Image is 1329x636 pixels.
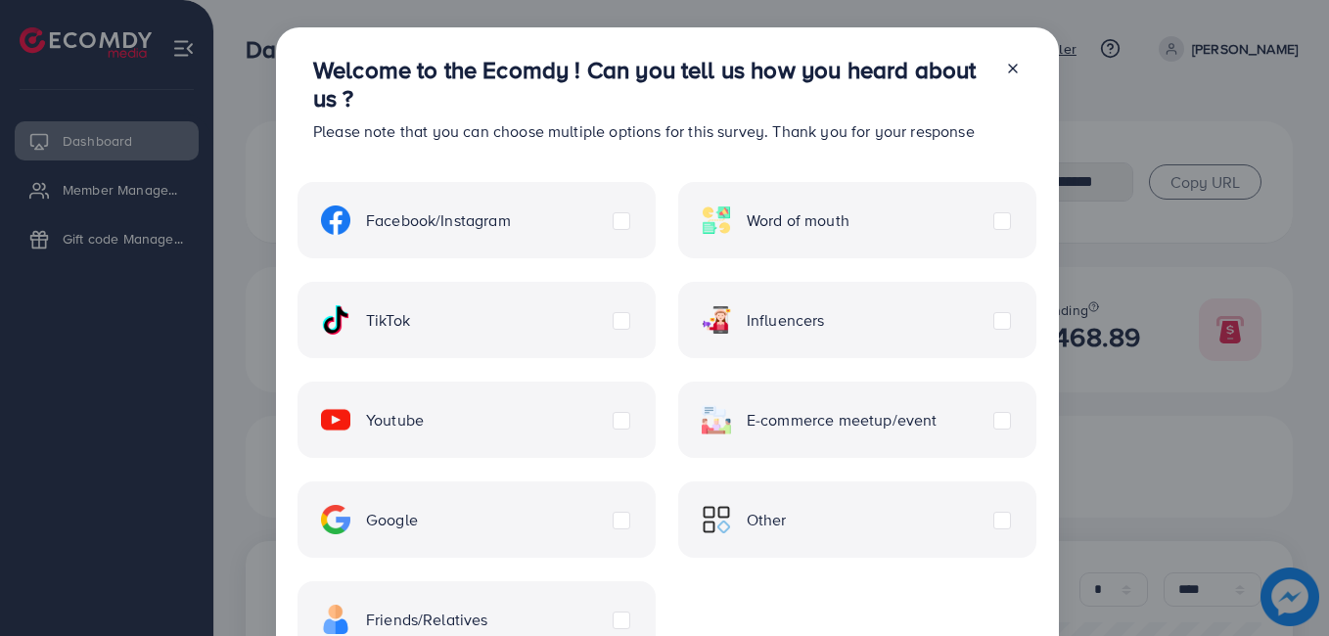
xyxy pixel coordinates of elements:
h3: Welcome to the Ecomdy ! Can you tell us how you heard about us ? [313,56,989,113]
span: E-commerce meetup/event [747,409,938,432]
img: ic-influencers.a620ad43.svg [702,305,731,335]
img: ic-other.99c3e012.svg [702,505,731,534]
img: ic-youtube.715a0ca2.svg [321,405,350,434]
img: ic-google.5bdd9b68.svg [321,505,350,534]
span: Youtube [366,409,424,432]
span: Other [747,509,787,531]
span: TikTok [366,309,410,332]
span: Facebook/Instagram [366,209,511,232]
img: ic-facebook.134605ef.svg [321,205,350,235]
span: Friends/Relatives [366,609,488,631]
img: ic-tiktok.4b20a09a.svg [321,305,350,335]
span: Influencers [747,309,825,332]
p: Please note that you can choose multiple options for this survey. Thank you for your response [313,119,989,143]
span: Google [366,509,418,531]
img: ic-freind.8e9a9d08.svg [321,605,350,634]
img: ic-ecommerce.d1fa3848.svg [702,405,731,434]
span: Word of mouth [747,209,849,232]
img: ic-word-of-mouth.a439123d.svg [702,205,731,235]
